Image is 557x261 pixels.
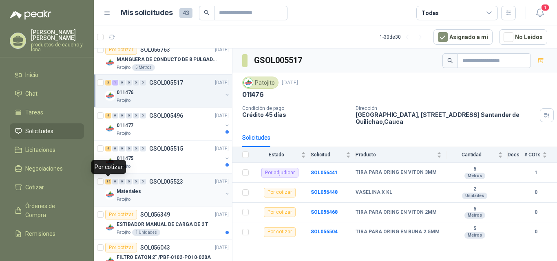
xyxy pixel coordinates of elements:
[121,7,173,19] h1: Mis solicitudes
[112,179,118,184] div: 0
[119,113,125,118] div: 0
[10,226,84,241] a: Remisiones
[10,67,84,83] a: Inicio
[149,179,183,184] p: GSOL005523
[242,133,270,142] div: Solicitudes
[126,146,132,151] div: 0
[464,212,485,219] div: Metros
[356,189,392,196] b: VASELINA X KL
[356,152,435,158] span: Producto
[311,152,344,158] span: Solicitud
[446,166,503,173] b: 5
[105,144,230,170] a: 4 0 0 0 0 0 GSOL005515[DATE] Company Logo011475Patojito
[140,47,170,53] p: SOL056763
[242,90,264,99] p: 011476
[524,189,547,196] b: 0
[133,113,139,118] div: 0
[311,209,338,215] b: SOL056468
[25,164,63,173] span: Negociaciones
[282,79,298,87] p: [DATE]
[105,113,111,118] div: 4
[447,58,453,64] span: search
[356,147,446,163] th: Producto
[112,80,118,86] div: 1
[140,80,146,86] div: 0
[140,212,170,217] p: SOL056349
[254,54,303,67] h3: GSOL005517
[356,229,440,235] b: TIRA PARA ORING EN BUNA 2.5MM
[215,244,229,252] p: [DATE]
[356,209,437,216] b: TIRA PARA ORING EN VITON 2MM
[105,91,115,101] img: Company Logo
[356,105,537,111] p: Dirección
[462,193,487,199] div: Unidades
[105,78,230,104] a: 3 1 0 0 0 0 GSOL005517[DATE] Company Logo011476Patojito
[117,130,130,137] p: Patojito
[105,243,137,252] div: Por cotizar
[356,111,537,125] p: [GEOGRAPHIC_DATA], [STREET_ADDRESS] Santander de Quilichao , Cauca
[105,146,111,151] div: 4
[446,206,503,213] b: 5
[133,80,139,86] div: 0
[126,179,132,184] div: 0
[94,42,232,75] a: Por cotizarSOL056763[DATE] Company LogoMANGUERA DE CONDUCTO DE 8 PULGADAS DE ALAMBRE DE ACERO PUP...
[105,45,137,55] div: Por cotizar
[119,146,125,151] div: 0
[119,80,125,86] div: 0
[112,146,118,151] div: 0
[215,211,229,219] p: [DATE]
[10,10,51,20] img: Logo peakr
[140,245,170,250] p: SOL056043
[149,80,183,86] p: GSOL005517
[10,142,84,158] a: Licitaciones
[541,4,550,11] span: 1
[105,223,115,232] img: Company Logo
[117,188,141,195] p: Materiales
[311,189,338,195] a: SOL056448
[117,64,130,71] p: Patojito
[10,180,84,195] a: Cotizar
[105,177,230,203] a: 12 0 0 0 0 0 GSOL005523[DATE] Company LogoMaterialesPatojito
[140,113,146,118] div: 0
[311,229,338,235] a: SOL056504
[533,6,547,20] button: 1
[140,146,146,151] div: 0
[204,10,210,15] span: search
[10,161,84,176] a: Negociaciones
[311,147,356,163] th: Solicitud
[356,169,437,176] b: TIRA PARA ORING EN VITON 3MM
[126,80,132,86] div: 0
[261,168,298,178] div: Por adjudicar
[215,46,229,54] p: [DATE]
[254,152,299,158] span: Estado
[508,147,524,163] th: Docs
[215,112,229,120] p: [DATE]
[112,113,118,118] div: 0
[25,70,38,79] span: Inicio
[179,8,192,18] span: 43
[10,105,84,120] a: Tareas
[117,229,130,236] p: Patojito
[254,147,311,163] th: Estado
[132,64,155,71] div: 5 Metros
[25,127,53,136] span: Solicitudes
[117,155,133,162] p: 011475
[446,147,508,163] th: Cantidad
[31,42,84,52] p: productos de caucho y lona
[117,221,208,228] p: ESTIBADOR MANUAL DE CARGA DE 2 T
[264,207,296,217] div: Por cotizar
[10,198,84,223] a: Órdenes de Compra
[25,202,76,219] span: Órdenes de Compra
[105,80,111,86] div: 3
[149,146,183,151] p: GSOL005515
[433,29,493,45] button: Asignado a mi
[133,179,139,184] div: 0
[25,183,44,192] span: Cotizar
[133,146,139,151] div: 0
[244,78,253,87] img: Company Logo
[264,227,296,237] div: Por cotizar
[31,29,84,41] p: [PERSON_NAME] [PERSON_NAME]
[25,108,43,117] span: Tareas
